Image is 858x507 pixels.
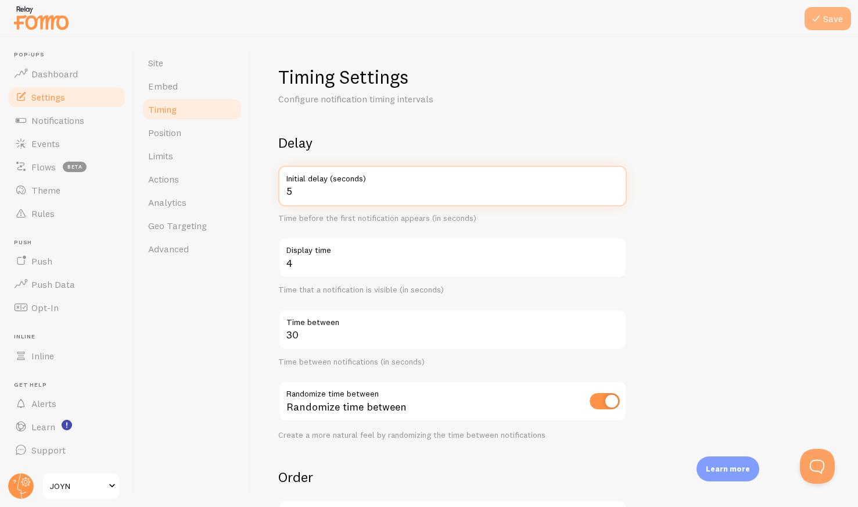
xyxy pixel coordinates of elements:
div: Learn more [697,456,759,481]
span: Inline [14,333,127,341]
span: Flows [31,161,56,173]
a: Analytics [141,191,243,214]
p: Learn more [706,463,750,474]
span: Position [148,127,181,138]
a: Learn [7,415,127,438]
a: Timing [141,98,243,121]
span: Opt-In [31,302,59,313]
span: Advanced [148,243,189,255]
span: Dashboard [31,68,78,80]
span: Push [31,255,52,267]
h1: Timing Settings [278,65,627,89]
svg: <p>Watch New Feature Tutorials!</p> [62,420,72,430]
span: Alerts [31,398,56,409]
span: Rules [31,208,55,219]
span: Geo Targeting [148,220,207,231]
p: Configure notification timing intervals [278,92,557,106]
label: Initial delay (seconds) [278,166,627,185]
span: Settings [31,91,65,103]
span: Actions [148,173,179,185]
span: beta [63,162,87,172]
a: Push Data [7,273,127,296]
span: Learn [31,421,55,433]
a: Limits [141,144,243,167]
a: Actions [141,167,243,191]
span: Notifications [31,115,84,126]
a: Embed [141,74,243,98]
span: Inline [31,350,54,362]
a: Inline [7,344,127,367]
span: Push [14,239,127,247]
label: Time between [278,309,627,329]
img: fomo-relay-logo-orange.svg [12,3,70,33]
div: Time before the first notification appears (in seconds) [278,213,627,224]
span: Pop-ups [14,51,127,59]
a: Flows beta [7,155,127,178]
h2: Order [278,468,627,486]
span: Timing [148,103,177,115]
span: Limits [148,150,173,162]
h2: Delay [278,134,627,152]
a: Position [141,121,243,144]
div: Randomize time between [278,381,627,423]
span: JOYN [50,479,105,493]
a: Site [141,51,243,74]
a: JOYN [42,472,120,500]
span: Support [31,444,66,456]
a: Support [7,438,127,462]
span: Events [31,138,60,149]
label: Display time [278,237,627,257]
a: Notifications [7,109,127,132]
div: Time between notifications (in seconds) [278,357,627,367]
div: Create a more natural feel by randomizing the time between notifications [278,430,627,441]
span: Embed [148,80,178,92]
a: Rules [7,202,127,225]
span: Analytics [148,197,186,208]
span: Get Help [14,381,127,389]
a: Theme [7,178,127,202]
a: Advanced [141,237,243,260]
span: Site [148,57,163,69]
a: Alerts [7,392,127,415]
iframe: Help Scout Beacon - Open [800,449,835,484]
div: Time that a notification is visible (in seconds) [278,285,627,295]
a: Opt-In [7,296,127,319]
a: Events [7,132,127,155]
a: Settings [7,85,127,109]
a: Push [7,249,127,273]
span: Push Data [31,279,75,290]
a: Dashboard [7,62,127,85]
a: Geo Targeting [141,214,243,237]
span: Theme [31,184,60,196]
